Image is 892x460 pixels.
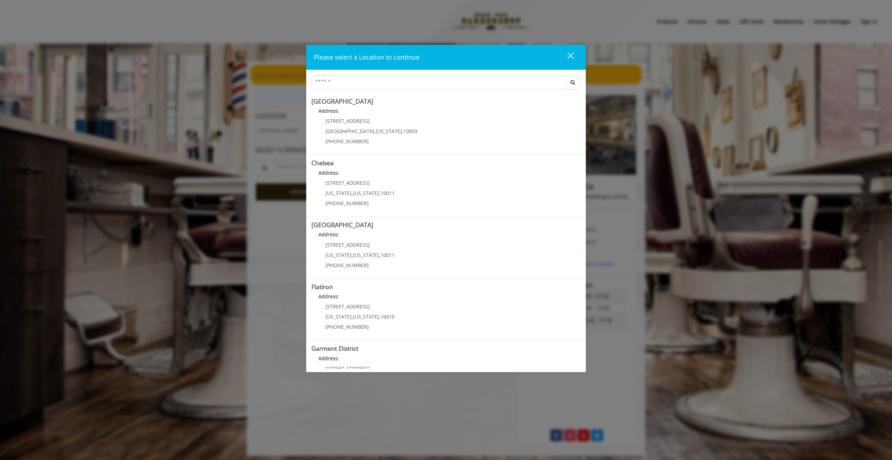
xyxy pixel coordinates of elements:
span: Please select a Location to continue [314,53,419,61]
span: [PHONE_NUMBER] [325,200,369,207]
span: , [352,313,353,320]
span: [US_STATE] [353,313,379,320]
span: [STREET_ADDRESS] [325,180,370,186]
span: [US_STATE] [353,252,379,258]
b: Garment District [311,344,358,353]
div: Center Select [311,75,581,93]
i: Search button [569,80,577,85]
span: 10003 [403,128,417,134]
b: Flatiron [311,283,333,291]
span: [PHONE_NUMBER] [325,138,369,145]
span: 10011 [381,252,395,258]
span: [US_STATE] [325,313,352,320]
span: , [379,313,381,320]
span: [STREET_ADDRESS] [325,365,370,372]
input: Search Center [311,75,565,89]
b: Address: [318,293,339,300]
b: Address: [318,355,339,362]
span: 10010 [381,313,395,320]
span: , [379,252,381,258]
span: [STREET_ADDRESS] [325,242,370,248]
b: [GEOGRAPHIC_DATA] [311,97,373,105]
span: [STREET_ADDRESS] [325,118,370,124]
div: close dialog [559,52,573,62]
span: [PHONE_NUMBER] [325,323,369,330]
b: Address: [318,169,339,176]
span: [US_STATE] [353,190,379,196]
span: [US_STATE] [325,190,352,196]
span: , [374,128,376,134]
b: Address: [318,231,339,238]
span: , [352,252,353,258]
span: [US_STATE] [376,128,402,134]
span: 10011 [381,190,395,196]
span: [US_STATE] [325,252,352,258]
span: [GEOGRAPHIC_DATA] [325,128,374,134]
button: close dialog [554,50,578,64]
span: [PHONE_NUMBER] [325,262,369,269]
span: , [402,128,403,134]
span: [STREET_ADDRESS] [325,303,370,310]
span: , [352,190,353,196]
b: Chelsea [311,159,334,167]
b: Address: [318,107,339,114]
span: , [379,190,381,196]
b: [GEOGRAPHIC_DATA] [311,221,373,229]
